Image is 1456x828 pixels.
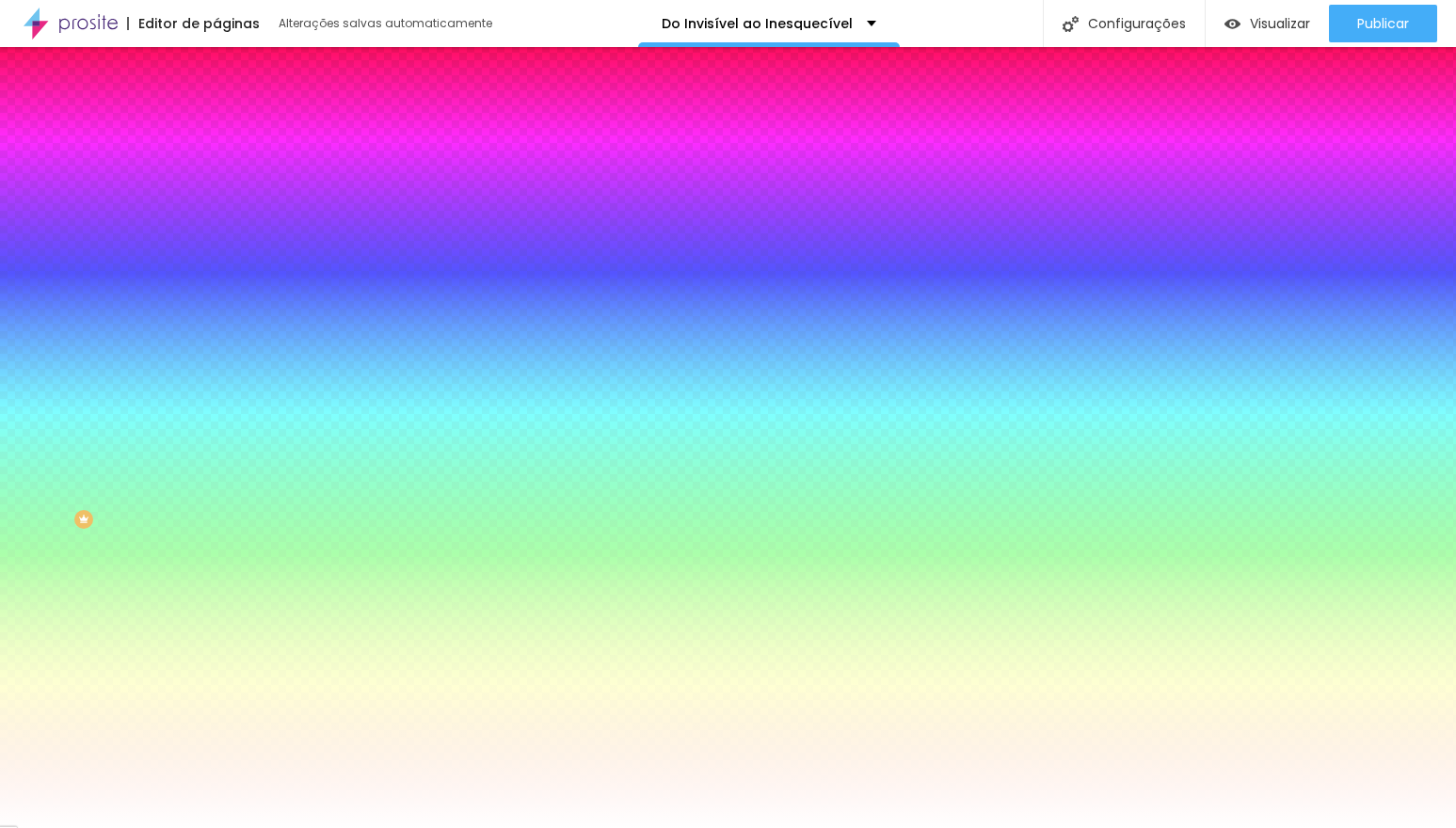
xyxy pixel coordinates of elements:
img: Icone [1063,16,1079,32]
span: Visualizar [1250,16,1310,31]
button: Visualizar [1206,5,1329,42]
div: Alterações salvas automaticamente [279,18,495,29]
p: Do Invisível ao Inesquecível [662,17,853,30]
button: Publicar [1329,5,1437,42]
span: Publicar [1357,16,1409,31]
img: view-1.svg [1224,16,1240,32]
div: Editor de páginas [127,17,260,30]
